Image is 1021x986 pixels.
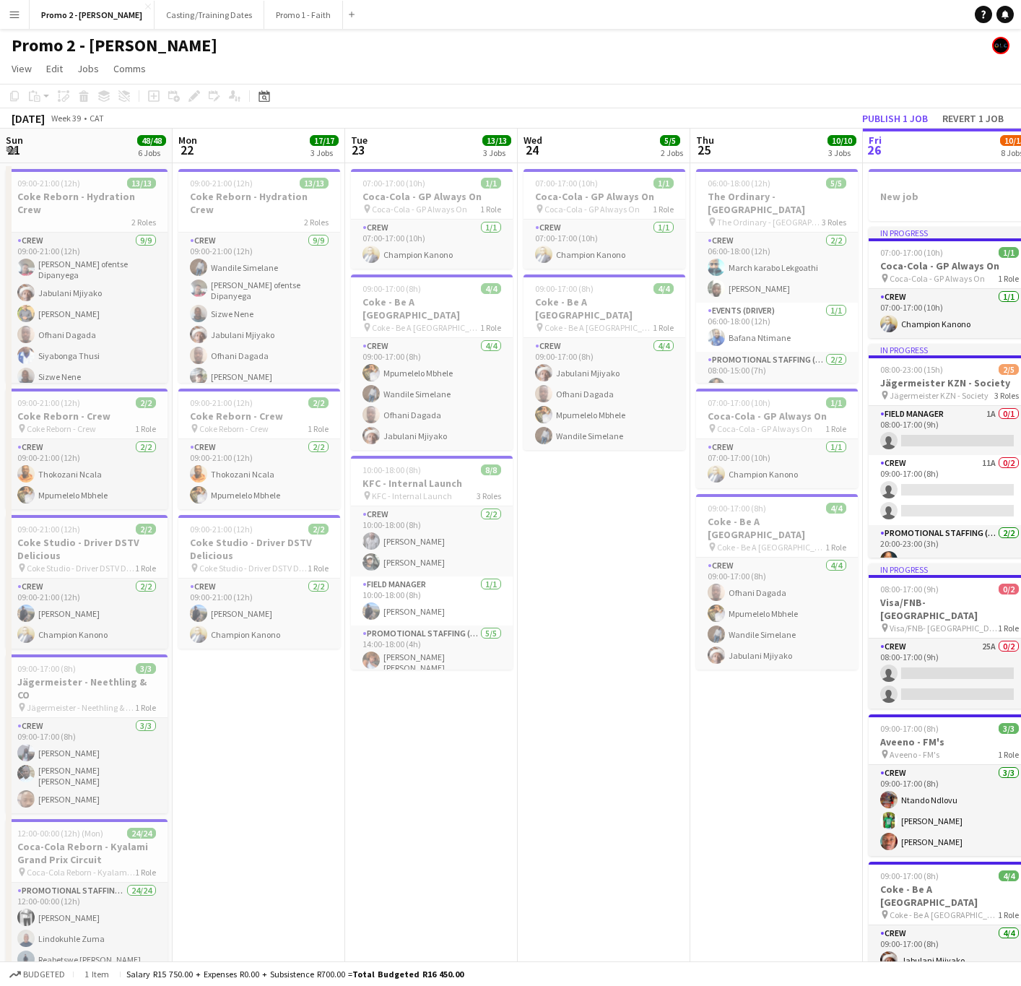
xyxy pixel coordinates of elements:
span: 09:00-17:00 (8h) [362,283,421,294]
span: 48/48 [137,135,166,146]
span: 09:00-17:00 (8h) [708,503,766,514]
div: 09:00-17:00 (8h)4/4Coke - Be A [GEOGRAPHIC_DATA] Coke - Be A [GEOGRAPHIC_DATA]1 RoleCrew4/409:00-... [696,494,858,670]
span: 1 Role [998,749,1019,760]
app-job-card: 07:00-17:00 (10h)1/1Coca-Cola - GP Always On Coca-Cola - GP Always On1 RoleCrew1/107:00-17:00 (10... [351,169,513,269]
h3: Coke - Be A [GEOGRAPHIC_DATA] [523,295,685,321]
span: 26 [866,142,882,158]
app-user-avatar: Eddie Malete [992,37,1009,54]
h1: Promo 2 - [PERSON_NAME] [12,35,217,56]
span: 07:00-17:00 (10h) [708,397,770,408]
span: 0/2 [999,584,1019,594]
div: 10:00-18:00 (8h)8/8KFC - Internal Launch KFC - Internal Launch3 RolesCrew2/210:00-18:00 (8h)[PERS... [351,456,513,670]
span: Coca-Cola - GP Always On [890,273,985,284]
app-card-role: Crew4/409:00-17:00 (8h)Mpumelelo MbheleWandile SimelaneOfhani DagadaJabulani Mjiyako [351,338,513,450]
button: Promo 2 - [PERSON_NAME] [30,1,155,29]
span: 1 Role [308,563,329,574]
app-job-card: 09:00-17:00 (8h)4/4Coke - Be A [GEOGRAPHIC_DATA] Coke - Be A [GEOGRAPHIC_DATA]1 RoleCrew4/409:00-... [523,274,685,450]
span: 22 [176,142,197,158]
span: 1 Role [653,322,674,333]
span: 2/2 [308,524,329,535]
span: 3 Roles [477,490,501,501]
span: 13/13 [482,135,511,146]
span: The Ordinary - [GEOGRAPHIC_DATA] [717,217,822,228]
a: View [6,59,38,78]
app-job-card: 09:00-21:00 (12h)2/2Coke Studio - Driver DSTV Delicious Coke Studio - Driver DSTV Delicious1 Role... [178,515,340,649]
span: 1 Role [825,423,846,434]
span: 09:00-21:00 (12h) [17,178,80,189]
h3: The Ordinary - [GEOGRAPHIC_DATA] [696,190,858,216]
button: Publish 1 job [856,109,934,128]
span: Thu [696,134,714,147]
span: KFC - Internal Launch [372,490,452,501]
span: 1 item [79,969,114,979]
span: 2 Roles [304,217,329,228]
span: 09:00-21:00 (12h) [17,397,80,408]
span: 09:00-21:00 (12h) [190,524,253,535]
div: 09:00-21:00 (12h)13/13Coke Reborn - Hydration Crew2 RolesCrew9/909:00-21:00 (12h)Wandile Simelane... [178,169,340,383]
h3: Coke - Be A [GEOGRAPHIC_DATA] [696,515,858,541]
span: 24/24 [127,828,156,839]
span: 1 Role [998,909,1019,920]
div: CAT [90,113,104,124]
span: Jobs [77,62,99,75]
app-card-role: Promotional Staffing (Brand Ambassadors)2/208:00-15:00 (7h)[PERSON_NAME] [696,352,858,422]
span: 2/2 [136,524,156,535]
span: Aveeno - FM's [890,749,939,760]
span: 1 Role [998,623,1019,633]
span: 1 Role [480,204,501,215]
span: 08:00-17:00 (9h) [880,584,939,594]
app-card-role: Crew2/209:00-21:00 (12h)Thokozani NcalaMpumelelo Mbhele [178,439,340,509]
a: Jobs [71,59,105,78]
span: 8/8 [481,464,501,475]
div: 3 Jobs [483,147,510,158]
app-card-role: Crew2/209:00-21:00 (12h)[PERSON_NAME]Champion Kanono [6,579,168,649]
span: 1/1 [999,247,1019,258]
span: Mon [178,134,197,147]
span: 06:00-18:00 (12h) [708,178,770,189]
span: 09:00-21:00 (12h) [190,397,253,408]
div: 09:00-21:00 (12h)2/2Coke Reborn - Crew Coke Reborn - Crew1 RoleCrew2/209:00-21:00 (12h)Thokozani ... [6,389,168,509]
span: Budgeted [23,969,65,979]
span: Wed [523,134,542,147]
span: 07:00-17:00 (10h) [362,178,425,189]
span: 1 Role [653,204,674,215]
app-card-role: Crew9/909:00-21:00 (12h)Wandile Simelane[PERSON_NAME] ofentse DipanyegaSizwe NeneJabulani Mjiyako... [178,233,340,454]
app-card-role: Crew9/909:00-21:00 (12h)[PERSON_NAME] ofentse DipanyegaJabulani Mjiyako[PERSON_NAME]Ofhani Dagada... [6,233,168,454]
span: 17/17 [310,135,339,146]
a: Comms [108,59,152,78]
div: 6 Jobs [138,147,165,158]
span: Coca-Cola - GP Always On [544,204,640,215]
span: 1 Role [135,867,156,878]
span: 13/13 [127,178,156,189]
button: Budgeted [7,966,67,982]
h3: Coca-Cola Reborn - Kyalami Grand Prix Circuit [6,840,168,866]
div: 09:00-17:00 (8h)3/3Jägermeister - Neethling & CO Jägermeister - Neethling & CO1 RoleCrew3/309:00-... [6,654,168,813]
span: 2/5 [999,364,1019,375]
span: 21 [4,142,23,158]
button: Casting/Training Dates [155,1,264,29]
app-card-role: Crew3/309:00-17:00 (8h)[PERSON_NAME][PERSON_NAME] [PERSON_NAME][PERSON_NAME] [6,718,168,813]
app-job-card: 09:00-21:00 (12h)2/2Coke Studio - Driver DSTV Delicious Coke Studio - Driver DSTV Delicious1 Role... [6,515,168,649]
span: 1 Role [308,423,329,434]
app-job-card: 09:00-21:00 (12h)13/13Coke Reborn - Hydration Crew2 RolesCrew9/909:00-21:00 (12h)[PERSON_NAME] of... [6,169,168,383]
span: 23 [349,142,368,158]
span: Jägermeister - Neethling & CO [27,702,135,713]
span: 1 Role [480,322,501,333]
app-card-role: Events (Driver)1/106:00-18:00 (12h)Bafana Ntimane [696,303,858,352]
a: Edit [40,59,69,78]
div: 3 Jobs [310,147,338,158]
div: 2 Jobs [661,147,683,158]
app-job-card: 07:00-17:00 (10h)1/1Coca-Cola - GP Always On Coca-Cola - GP Always On1 RoleCrew1/107:00-17:00 (10... [696,389,858,488]
span: Comms [113,62,146,75]
app-job-card: 07:00-17:00 (10h)1/1Coca-Cola - GP Always On Coca-Cola - GP Always On1 RoleCrew1/107:00-17:00 (10... [523,169,685,269]
div: 09:00-21:00 (12h)2/2Coke Reborn - Crew Coke Reborn - Crew1 RoleCrew2/209:00-21:00 (12h)Thokozani ... [178,389,340,509]
span: Coke - Be A [GEOGRAPHIC_DATA] [890,909,998,920]
span: 09:00-17:00 (8h) [535,283,594,294]
span: 09:00-17:00 (8h) [17,663,76,674]
app-card-role: Crew2/209:00-21:00 (12h)Thokozani NcalaMpumelelo Mbhele [6,439,168,509]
